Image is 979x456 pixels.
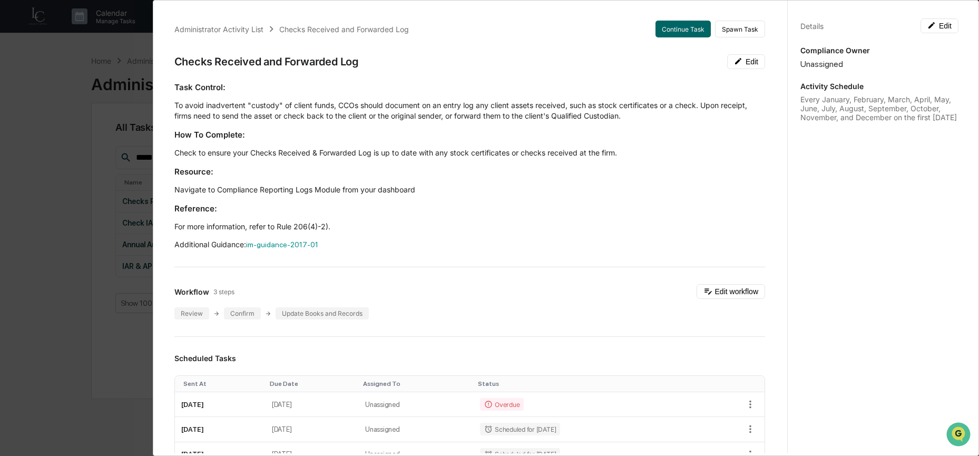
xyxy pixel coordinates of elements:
[174,25,263,34] div: Administrator Activity List
[174,55,359,68] div: Checks Received and Forwarded Log
[266,417,359,442] td: [DATE]
[174,203,217,214] strong: Reference:
[266,392,359,417] td: [DATE]
[800,95,958,122] div: Every January, February, March, April, May, June, July, August, September, October, November, and...
[174,354,765,363] h3: Scheduled Tasks
[480,398,524,411] div: Overdue
[105,179,128,187] span: Pylon
[800,59,958,69] div: Unassigned
[174,148,765,158] p: Check to ensure your Checks Received & Forwarded Log is up to date with any stock certificates or...
[76,134,85,142] div: 🗄️
[655,21,711,37] button: Continue Task
[246,240,318,249] a: im-guidance-2017-01
[11,22,192,39] p: How can we help?
[6,129,72,148] a: 🖐️Preclearance
[276,307,369,319] div: Update Books and Records
[727,54,765,69] button: Edit
[174,185,765,195] p: Navigate to Compliance Reporting Logs Module from your dashboard
[74,178,128,187] a: Powered byPylon
[11,81,30,100] img: 1746055101610-c473b297-6a78-478c-a979-82029cc54cd1
[279,25,409,34] div: Checks Received and Forwarded Log
[36,81,173,91] div: Start new chat
[213,288,234,296] span: 3 steps
[800,46,958,55] p: Compliance Owner
[21,133,68,143] span: Preclearance
[224,307,261,319] div: Confirm
[270,380,355,387] div: Toggle SortBy
[21,153,66,163] span: Data Lookup
[87,133,131,143] span: Attestations
[359,417,474,442] td: Unassigned
[697,284,765,299] button: Edit workflow
[11,154,19,162] div: 🔎
[11,134,19,142] div: 🖐️
[945,421,974,450] iframe: Open customer support
[174,167,213,177] strong: Resource:
[174,100,765,121] p: To avoid inadvertent "custody" of client funds, CCOs should document on an entry log any client a...
[183,380,261,387] div: Toggle SortBy
[800,22,824,31] div: Details
[174,221,765,232] p: For more information, refer to Rule 206(4)-2).
[175,417,266,442] td: [DATE]
[72,129,135,148] a: 🗄️Attestations
[174,239,765,250] p: Additional Guidance:
[6,149,71,168] a: 🔎Data Lookup
[174,130,245,140] strong: How To Complete:
[715,21,765,37] button: Spawn Task
[175,392,266,417] td: [DATE]
[36,91,133,100] div: We're available if you need us!
[363,380,469,387] div: Toggle SortBy
[179,84,192,96] button: Start new chat
[478,380,692,387] div: Toggle SortBy
[800,82,958,91] p: Activity Schedule
[359,392,474,417] td: Unassigned
[480,423,560,435] div: Scheduled for [DATE]
[174,307,209,319] div: Review
[174,287,209,296] span: Workflow
[921,18,958,33] button: Edit
[174,82,226,92] strong: Task Control:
